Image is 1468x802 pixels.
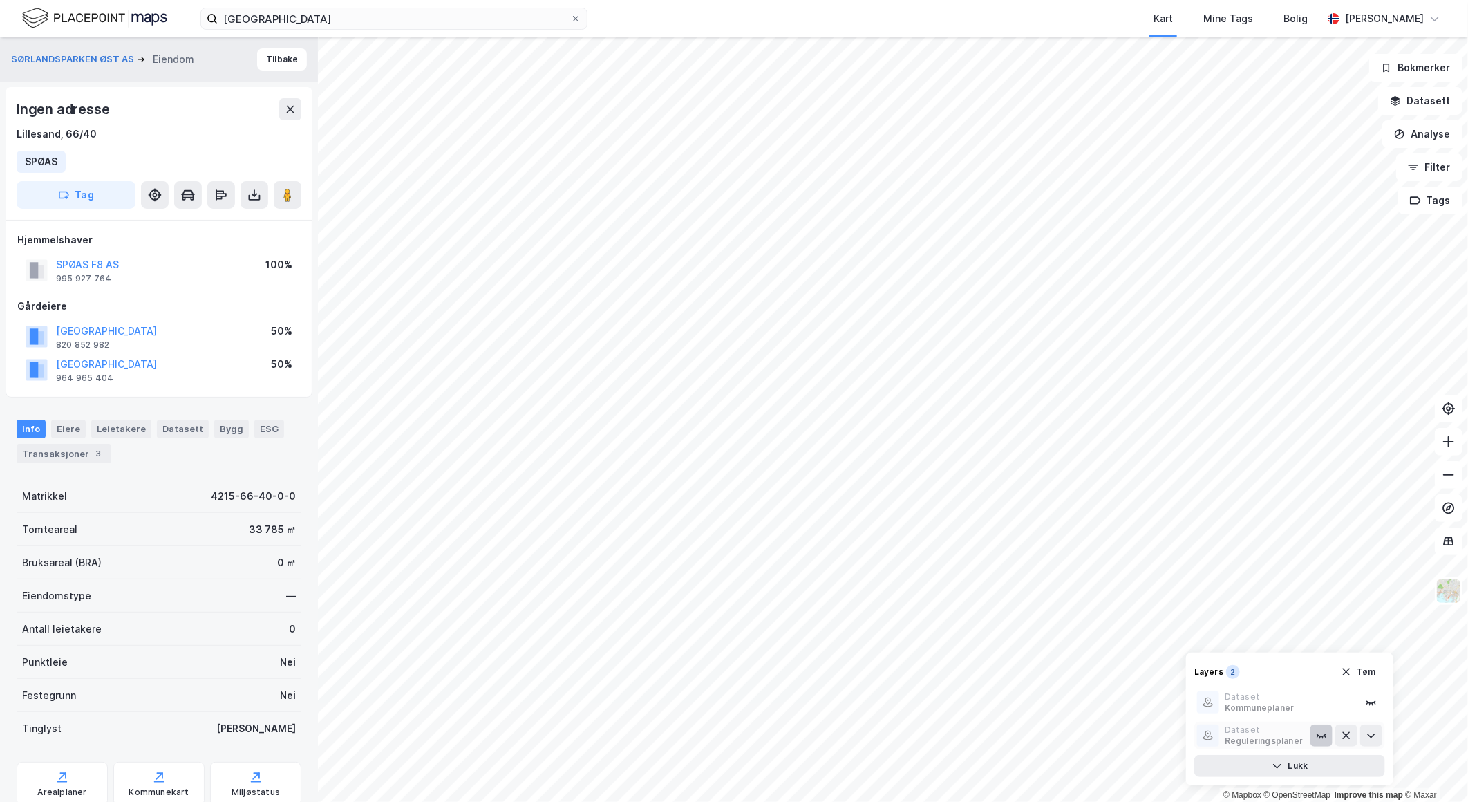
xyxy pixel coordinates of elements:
[1399,736,1468,802] div: Kontrollprogram for chat
[92,447,106,460] div: 3
[289,621,296,637] div: 0
[25,153,57,170] div: SPØAS
[22,488,67,505] div: Matrikkel
[218,8,570,29] input: Søk på adresse, matrikkel, gårdeiere, leietakere eller personer
[1225,725,1303,736] div: Dataset
[1154,10,1173,27] div: Kart
[1194,666,1223,678] div: Layers
[56,339,109,351] div: 820 852 982
[22,554,102,571] div: Bruksareal (BRA)
[216,720,296,737] div: [PERSON_NAME]
[129,787,189,798] div: Kommunekart
[22,6,167,30] img: logo.f888ab2527a4732fd821a326f86c7f29.svg
[22,521,77,538] div: Tomteareal
[211,488,296,505] div: 4215-66-40-0-0
[22,720,62,737] div: Tinglyst
[22,588,91,604] div: Eiendomstype
[1225,736,1303,747] div: Reguleringsplaner
[1335,790,1403,800] a: Improve this map
[157,420,209,438] div: Datasett
[1399,736,1468,802] iframe: Chat Widget
[1436,578,1462,604] img: Z
[277,554,296,571] div: 0 ㎡
[22,621,102,637] div: Antall leietakere
[265,257,292,273] div: 100%
[22,687,76,704] div: Festegrunn
[1223,790,1261,800] a: Mapbox
[1225,702,1295,714] div: Kommuneplaner
[1369,54,1462,82] button: Bokmerker
[1283,10,1308,27] div: Bolig
[280,654,296,671] div: Nei
[1345,10,1424,27] div: [PERSON_NAME]
[1382,120,1462,148] button: Analyse
[17,181,135,209] button: Tag
[37,787,86,798] div: Arealplaner
[271,323,292,339] div: 50%
[1264,790,1331,800] a: OpenStreetMap
[17,420,46,438] div: Info
[56,273,111,284] div: 995 927 764
[51,420,86,438] div: Eiere
[153,51,194,68] div: Eiendom
[257,48,307,71] button: Tilbake
[232,787,280,798] div: Miljøstatus
[56,373,113,384] div: 964 965 404
[249,521,296,538] div: 33 785 ㎡
[17,126,97,142] div: Lillesand, 66/40
[17,298,301,315] div: Gårdeiere
[17,444,111,463] div: Transaksjoner
[1226,665,1240,679] div: 2
[1332,661,1385,683] button: Tøm
[1398,187,1462,214] button: Tags
[1225,691,1295,702] div: Dataset
[214,420,249,438] div: Bygg
[1203,10,1253,27] div: Mine Tags
[286,588,296,604] div: —
[1194,755,1385,777] button: Lukk
[254,420,284,438] div: ESG
[91,420,151,438] div: Leietakere
[1396,153,1462,181] button: Filter
[11,53,137,66] button: SØRLANDSPARKEN ØST AS
[22,654,68,671] div: Punktleie
[280,687,296,704] div: Nei
[1378,87,1462,115] button: Datasett
[17,232,301,248] div: Hjemmelshaver
[271,356,292,373] div: 50%
[17,98,112,120] div: Ingen adresse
